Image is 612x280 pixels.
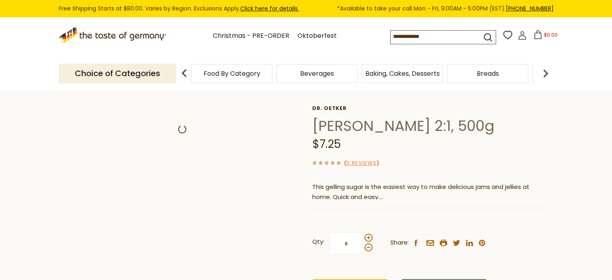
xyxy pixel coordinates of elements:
button: $0.00 [528,30,563,42]
strong: Qty: [312,237,324,247]
input: Qty: [330,232,363,255]
img: next arrow [538,65,554,81]
a: Dr. Oetker [312,105,548,112]
a: Christmas - PRE-ORDER [213,31,289,41]
span: ( ) [344,159,379,167]
a: Baking, Cakes, Desserts [365,71,440,77]
a: 0 Reviews [346,159,377,168]
span: Share: [390,238,409,248]
a: Beverages [300,71,334,77]
img: previous arrow [176,65,192,81]
a: Oktoberfest [297,31,337,41]
p: Choice of Categories [59,64,176,83]
a: Click here for details. [240,4,299,12]
a: [PHONE_NUMBER] [506,4,554,12]
a: Breads [477,71,499,77]
a: Food By Category [204,71,260,77]
span: $7.25 [312,136,341,152]
h1: [PERSON_NAME] 2:1, 500g [312,117,548,135]
span: $0.00 [544,31,558,38]
span: *Available to take your call Mon - Fri, 9:00AM - 5:00PM (EST). [337,4,554,13]
span: This gelling sugar is the easiest way to make delicious jams and jellies at home. Quick and easy. [312,183,530,201]
div: Free Shipping Starts at $80.00. Varies by Region. Exclusions Apply. [59,4,554,13]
